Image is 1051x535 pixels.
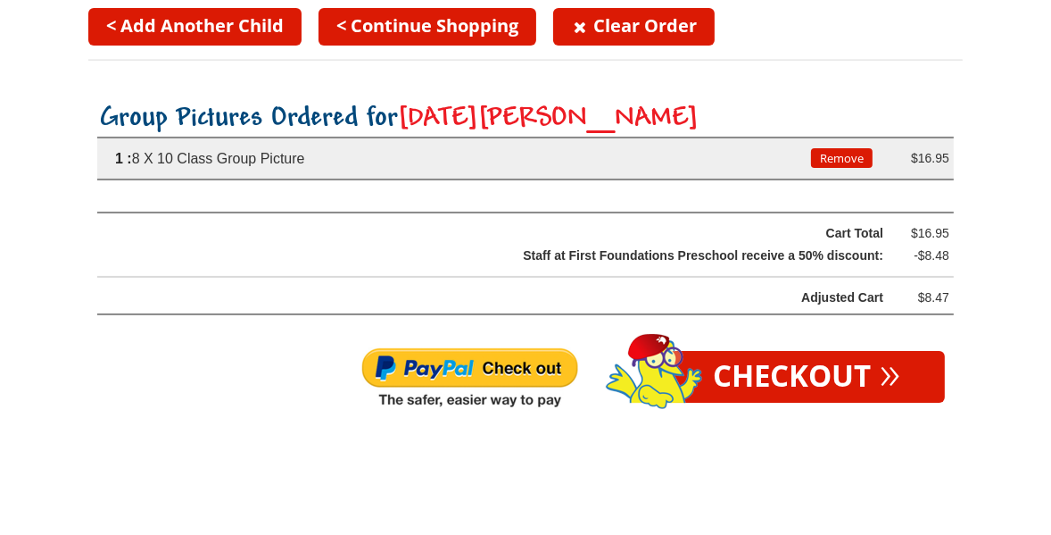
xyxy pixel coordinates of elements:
[896,222,949,245] div: $16.95
[811,148,873,168] button: Remove
[143,287,883,309] div: Adjusted Cart
[811,147,865,170] div: Remove
[97,104,954,135] h2: Group Pictures Ordered for
[115,151,132,166] span: 1 :
[97,147,811,170] div: 8 X 10 Class Group Picture
[143,222,883,245] div: Cart Total
[360,347,579,411] img: Paypal
[896,287,949,309] div: $8.47
[143,245,883,267] div: Staff at First Foundations Preschool receive a 50% discount:
[319,8,536,46] a: < Continue Shopping
[668,351,945,403] a: Checkout»
[398,104,699,133] span: [DATE][PERSON_NAME]
[880,362,900,381] span: »
[88,8,302,46] a: < Add Another Child
[553,8,715,46] a: Clear Order
[896,245,949,267] div: -$8.48
[896,147,949,170] div: $16.95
